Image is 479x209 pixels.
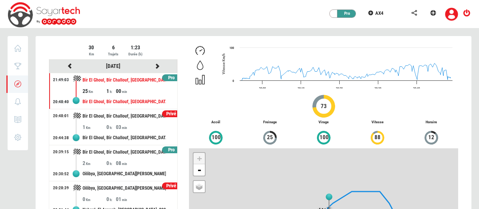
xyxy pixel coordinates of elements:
div: Bir El Ghoul, Bir Challouf, [GEOGRAPHIC_DATA], [GEOGRAPHIC_DATA], 8000, [GEOGRAPHIC_DATA] [83,73,166,87]
p: Accél [189,119,243,125]
div: 1 [106,87,116,95]
div: 20:28:39 [53,185,69,191]
span: Vitesse Km/h [222,53,226,74]
text: 0 [232,79,234,83]
div: 03 [116,123,140,131]
div: 25 [83,87,106,95]
div: Km [81,51,102,57]
a: [DATE] [106,63,120,69]
div: Bir El Ghoul, Bir Challouf, [GEOGRAPHIC_DATA], [GEOGRAPHIC_DATA], 8000, [GEOGRAPHIC_DATA] [83,109,166,123]
p: Vitesse [351,119,404,125]
a: Layers [193,181,205,192]
div: 0 [106,123,116,131]
span: 12 [428,133,435,142]
div: 1:23 [125,44,146,51]
div: 30 [81,44,102,51]
span: AX4 [375,10,384,16]
div: 01 [116,195,140,203]
div: 0 [106,159,116,167]
div: Durée (h) [125,51,146,57]
div: 08 [116,159,140,167]
div: 21:49:03 [53,77,69,83]
p: Horaire [404,119,458,125]
text: 20:00 [259,87,265,90]
a: Zoom out [193,164,205,176]
p: Freinage [243,119,296,125]
div: Privé [162,182,181,190]
div: 20:30:52 [53,171,69,177]
p: Virage [297,119,351,125]
div: 20:39:15 [53,149,69,155]
text: 20:20 [336,87,343,90]
span: 100 [319,133,329,142]
div: Pro [162,146,181,154]
text: 20:40 [413,87,420,90]
span: 88 [374,133,381,142]
div: Bir El Ghoul, Bir Challouf, [GEOGRAPHIC_DATA], [GEOGRAPHIC_DATA], 8000, [GEOGRAPHIC_DATA] [83,131,166,145]
div: 00 [116,87,140,95]
span: 25 [267,133,273,142]
div: Bir El Ghoul, Bir Challouf, [GEOGRAPHIC_DATA], [GEOGRAPHIC_DATA], 8000, [GEOGRAPHIC_DATA] [83,145,166,159]
div: 0 [83,195,106,203]
div: 2 [83,159,106,167]
div: Trajets [103,51,124,57]
span: 73 [320,102,327,111]
text: 100 [229,46,234,50]
text: 20:10 [297,87,304,90]
span: 100 [211,133,221,142]
text: 20:30 [374,87,381,90]
div: Pro [162,74,181,82]
div: Bir El Ghoul, Bir Challouf, [GEOGRAPHIC_DATA], [GEOGRAPHIC_DATA], 8000, [GEOGRAPHIC_DATA] [83,95,166,109]
div: 20:48:01 [53,113,69,119]
div: Oilibya, [GEOGRAPHIC_DATA][PERSON_NAME], [GEOGRAPHIC_DATA], [GEOGRAPHIC_DATA], [GEOGRAPHIC_DATA],... [83,167,166,181]
div: 1 [83,123,106,131]
div: Oilibya, [GEOGRAPHIC_DATA][PERSON_NAME], [GEOGRAPHIC_DATA], [GEOGRAPHIC_DATA], [GEOGRAPHIC_DATA],... [83,181,166,195]
div: Privé [162,110,181,118]
div: 20:48:40 [53,99,69,105]
div: Pro [334,10,356,17]
div: 6 [103,44,124,51]
div: 0 [106,195,116,203]
a: Zoom in [193,153,205,164]
div: 20:44:38 [53,135,69,141]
